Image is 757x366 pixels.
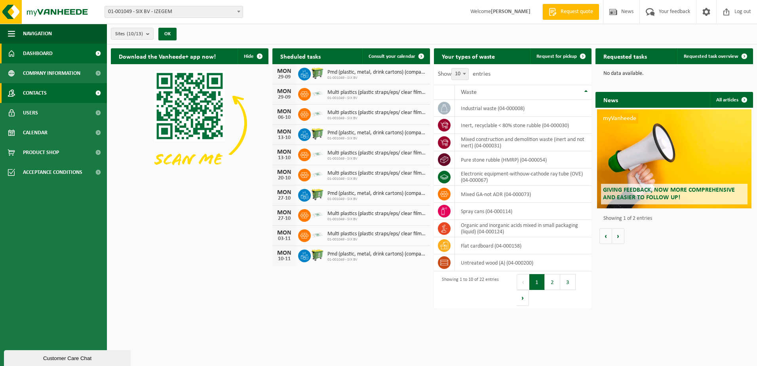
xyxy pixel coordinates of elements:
button: 1 [529,274,545,290]
div: 20-10 [276,175,292,181]
button: 2 [545,274,560,290]
span: 01-001049 - SIX BV [327,237,426,242]
td: mixed construction and demolition waste (inert and not inert) (04-000031) [455,134,592,151]
div: Showing 1 to 10 of 22 entries [438,273,499,307]
button: Previous [517,274,529,290]
span: Product Shop [23,143,59,162]
span: 01-001049 - SIX BV [327,96,426,101]
div: MON [276,68,292,74]
span: Navigation [23,24,52,44]
img: LP-SK-00500-LPE-16 [311,228,324,242]
button: Hide [238,48,268,64]
count: (10/13) [127,31,143,36]
span: Multi plastics (plastic straps/eps/ clear film/mixed film/pmc) [327,211,426,217]
div: 29-09 [276,74,292,80]
a: All articles [710,92,752,108]
a: myVanheede Giving feedback, now more comprehensive and easier to follow up! [597,109,751,208]
h2: Sheduled tasks [272,48,329,64]
h2: Requested tasks [595,48,655,64]
span: myVanheede [601,113,638,124]
div: MON [276,129,292,135]
img: LP-SK-00500-LPE-16 [311,87,324,100]
span: Multi plastics (plastic straps/eps/ clear film/mixed film/pmc) [327,170,426,177]
span: 01-001049 - SIX BV [327,156,426,161]
span: Giving feedback, now more comprehensive and easier to follow up! [603,187,735,201]
span: Multi plastics (plastic straps/eps/ clear film/mixed film/pmc) [327,110,426,116]
a: Request for pickup [530,48,591,64]
img: LP-SK-00500-LPE-16 [311,107,324,120]
a: Consult your calendar [362,48,429,64]
span: Hide [244,54,254,59]
span: 10 [452,69,468,80]
label: Show entries [438,71,491,77]
span: Request quote [559,8,595,16]
span: Requested task overview [684,54,738,59]
a: Requested task overview [677,48,752,64]
span: Sites [115,28,143,40]
span: Multi plastics (plastic straps/eps/ clear film/mixed film/pmc) [327,150,426,156]
span: 01-001049 - SIX BV [327,116,426,121]
span: 01-001049 - SIX BV [327,76,426,80]
img: LP-SK-00500-LPE-16 [311,208,324,221]
td: industrial waste (04-000008) [455,100,592,117]
div: MON [276,250,292,256]
td: pure stone rubble (HMRP) (04-000054) [455,151,592,168]
span: Company information [23,63,80,83]
td: electronic equipment-withouw-cathode ray tube (OVE) (04-000067) [455,168,592,186]
div: 06-10 [276,115,292,120]
div: 13-10 [276,135,292,141]
div: 03-11 [276,236,292,242]
img: Download de VHEPlus App [111,64,268,183]
div: MON [276,109,292,115]
td: inert, recyclable < 80% stone rubble (04-000030) [455,117,592,134]
div: MON [276,210,292,216]
div: MON [276,88,292,95]
span: 01-001049 - SIX BV [327,136,426,141]
button: OK [158,28,177,40]
span: Pmd (plastic, metal, drink cartons) (companies) [327,69,426,76]
strong: [PERSON_NAME] [491,9,531,15]
p: Showing 1 of 2 entries [603,216,749,221]
span: Dashboard [23,44,53,63]
span: Calendar [23,123,48,143]
a: Request quote [542,4,599,20]
span: Multi plastics (plastic straps/eps/ clear film/mixed film/pmc) [327,231,426,237]
div: 27-10 [276,196,292,201]
img: LP-SK-00500-LPE-16 [311,168,324,181]
span: Users [23,103,38,123]
div: MON [276,149,292,155]
td: untreated wood (A) (04-000200) [455,254,592,271]
iframe: chat widget [4,349,132,366]
div: 27-10 [276,216,292,221]
span: 01-001049 - SIX BV [327,257,426,262]
td: mixed GA-not ADR (04-000073) [455,186,592,203]
div: MON [276,189,292,196]
img: LP-SK-00500-LPE-16 [311,147,324,161]
td: flat cardboard (04-000158) [455,237,592,254]
button: Vorige [599,228,612,244]
button: Volgende [612,228,624,244]
h2: Download the Vanheede+ app now! [111,48,224,64]
span: Pmd (plastic, metal, drink cartons) (companies) [327,191,426,197]
span: 01-001049 - SIX BV - IZEGEM [105,6,243,18]
button: Sites(10/13) [111,28,154,40]
div: 29-09 [276,95,292,100]
td: spray cans (04-000114) [455,203,592,220]
div: 13-10 [276,155,292,161]
span: Request for pickup [536,54,577,59]
span: 01-001049 - SIX BV [327,177,426,181]
span: 01-001049 - SIX BV [327,217,426,222]
h2: News [595,92,626,107]
span: Contacts [23,83,47,103]
div: MON [276,169,292,175]
img: WB-0660-HPE-GN-50 [311,188,324,201]
div: 10-11 [276,256,292,262]
span: Consult your calendar [369,54,415,59]
p: No data available. [603,71,745,76]
button: Next [517,290,529,306]
img: WB-0660-HPE-GN-50 [311,248,324,262]
span: 01-001049 - SIX BV [327,197,426,202]
h2: Your types of waste [434,48,503,64]
span: 10 [451,68,469,80]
